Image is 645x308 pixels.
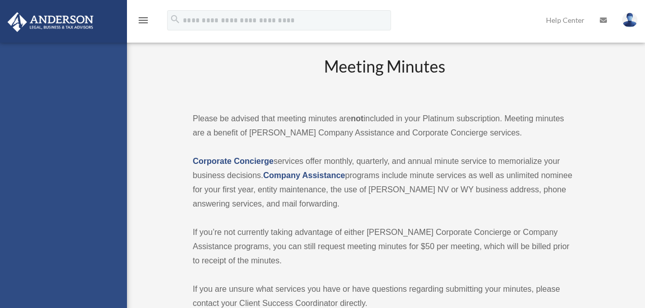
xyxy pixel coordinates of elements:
[193,225,577,268] p: If you’re not currently taking advantage of either [PERSON_NAME] Corporate Concierge or Company A...
[351,114,364,123] strong: not
[193,112,577,140] p: Please be advised that meeting minutes are included in your Platinum subscription. Meeting minute...
[622,13,637,27] img: User Pic
[263,171,345,180] a: Company Assistance
[5,12,96,32] img: Anderson Advisors Platinum Portal
[193,157,274,165] a: Corporate Concierge
[170,14,181,25] i: search
[137,14,149,26] i: menu
[137,18,149,26] a: menu
[193,55,577,97] h2: Meeting Minutes
[193,154,577,211] p: services offer monthly, quarterly, and annual minute service to memorialize your business decisio...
